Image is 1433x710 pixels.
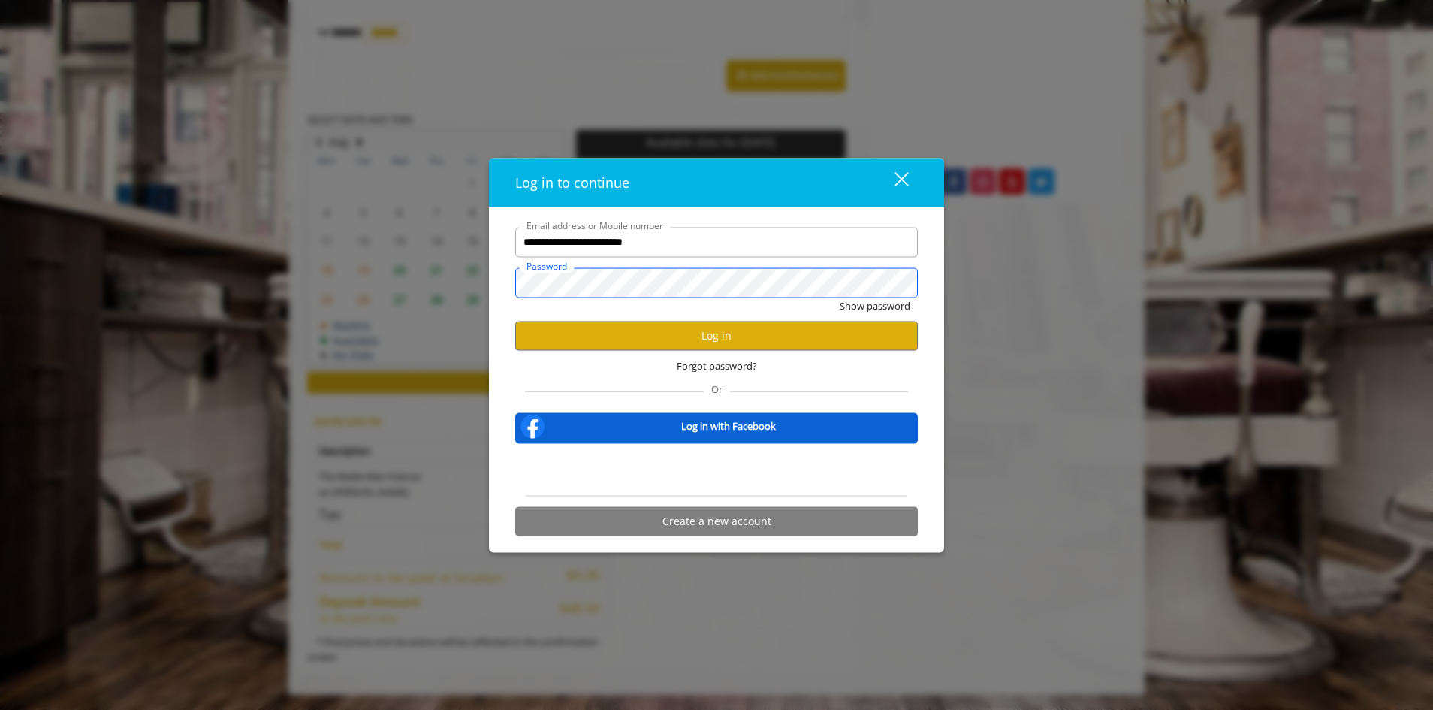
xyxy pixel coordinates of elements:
[840,298,910,313] button: Show password
[641,453,793,486] iframe: Sign in with Google Button
[515,173,629,191] span: Log in to continue
[867,167,918,198] button: close dialog
[681,418,776,434] b: Log in with Facebook
[515,321,918,350] button: Log in
[515,506,918,536] button: Create a new account
[519,258,575,273] label: Password
[877,171,907,194] div: close dialog
[704,382,730,395] span: Or
[519,218,671,232] label: Email address or Mobile number
[677,358,757,373] span: Forgot password?
[515,227,918,257] input: Email address or Mobile number
[517,411,548,441] img: facebook-logo
[515,267,918,298] input: Password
